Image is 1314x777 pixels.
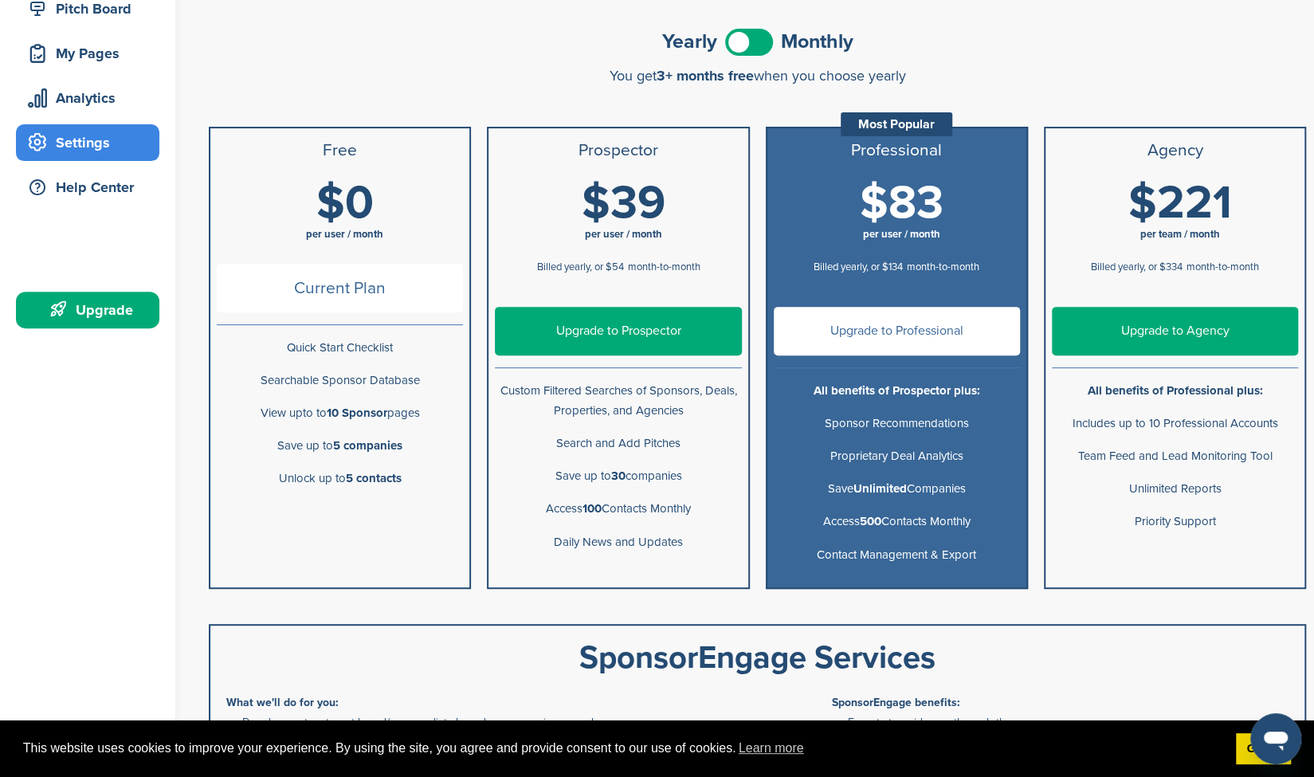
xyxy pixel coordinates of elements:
b: All benefits of Prospector plus: [814,383,980,398]
div: You get when you choose yearly [209,68,1306,84]
p: Save up to [217,436,463,456]
b: 100 [582,501,602,516]
span: $221 [1128,175,1231,231]
p: Unlock up to [217,469,463,489]
p: Custom Filtered Searches of Sponsors, Deals, Properties, and Agencies [495,381,741,421]
p: Daily News and Updates [495,532,741,552]
span: Current Plan [217,264,463,312]
div: Most Popular [841,112,952,136]
p: Team Feed and Lead Monitoring Tool [1052,446,1298,466]
h3: Prospector [495,141,741,160]
h3: Agency [1052,141,1298,160]
b: 500 [860,514,881,528]
p: Search and Add Pitches [495,434,741,453]
div: Settings [24,128,159,157]
b: Unlimited [853,481,907,496]
p: Sponsor Recommendations [774,414,1020,434]
b: 30 [610,469,625,483]
p: Proprietary Deal Analytics [774,446,1020,466]
div: Analytics [24,84,159,112]
span: Billed yearly, or $334 [1091,261,1183,273]
p: Contact Management & Export [774,545,1020,565]
span: $83 [860,175,943,231]
p: Access Contacts Monthly [495,499,741,519]
a: Upgrade to Professional [774,307,1020,355]
p: Includes up to 10 Professional Accounts [1052,414,1298,434]
h3: Free [217,141,463,160]
span: month-to-month [1187,261,1259,273]
span: per team / month [1139,228,1219,241]
a: Help Center [16,169,159,206]
div: Upgrade [24,296,159,324]
span: month-to-month [907,261,979,273]
b: 10 Sponsor [327,406,387,420]
span: Billed yearly, or $134 [814,261,903,273]
a: Analytics [16,80,159,116]
p: Access Contacts Monthly [774,512,1020,532]
a: learn more about cookies [736,736,806,760]
span: per user / month [584,228,661,241]
span: $0 [316,175,374,231]
span: month-to-month [627,261,700,273]
b: 5 companies [333,438,402,453]
a: Upgrade to Prospector [495,307,741,355]
b: SponsorEngage benefits: [832,696,960,709]
p: Save up to companies [495,466,741,486]
span: Monthly [781,32,853,52]
a: Settings [16,124,159,161]
p: Priority Support [1052,512,1298,532]
li: Develop custom target brand/sponsor lists based on your unique needs [242,714,752,731]
p: Save Companies [774,479,1020,499]
div: Help Center [24,173,159,202]
b: 5 contacts [346,471,402,485]
a: My Pages [16,35,159,72]
span: 3+ months free [657,67,754,84]
span: Yearly [662,32,717,52]
p: Quick Start Checklist [217,338,463,358]
p: Unlimited Reports [1052,479,1298,499]
iframe: Button to launch messaging window [1250,713,1301,764]
a: dismiss cookie message [1236,733,1291,765]
span: per user / month [306,228,383,241]
div: My Pages [24,39,159,68]
div: SponsorEngage Services [226,642,1289,673]
p: View upto to pages [217,403,463,423]
h3: Professional [774,141,1020,160]
b: What we'll do for you: [226,696,339,709]
span: per user / month [863,228,940,241]
a: Upgrade to Agency [1052,307,1298,355]
b: All benefits of Professional plus: [1087,383,1262,398]
li: Experts to guide you through the process [848,714,1289,731]
a: Upgrade [16,292,159,328]
span: $39 [581,175,665,231]
span: This website uses cookies to improve your experience. By using the site, you agree and provide co... [23,736,1223,760]
p: Searchable Sponsor Database [217,371,463,390]
span: Billed yearly, or $54 [536,261,623,273]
